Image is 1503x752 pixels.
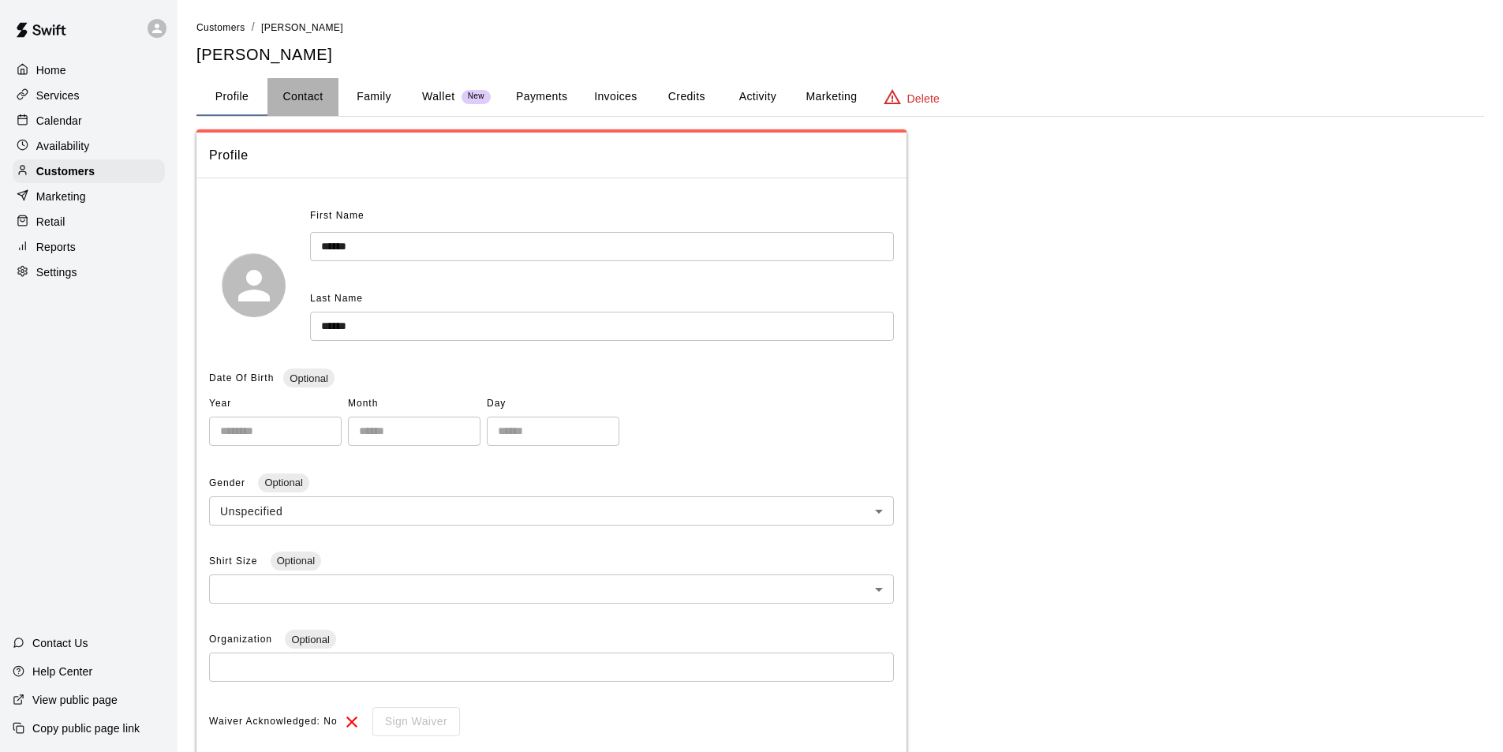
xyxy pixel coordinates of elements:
div: Unspecified [209,496,894,526]
button: Invoices [580,78,651,116]
a: Home [13,58,165,82]
span: Year [209,391,342,417]
a: Settings [13,260,165,284]
span: Waiver Acknowledged: No [209,709,338,735]
span: Date Of Birth [209,372,274,383]
a: Availability [13,134,165,158]
span: [PERSON_NAME] [261,22,343,33]
span: First Name [310,204,365,229]
p: Calendar [36,113,82,129]
span: Customers [196,22,245,33]
p: Home [36,62,66,78]
span: Month [348,391,480,417]
p: Copy public page link [32,720,140,736]
div: basic tabs example [196,78,1484,116]
div: To sign waivers in admin, this feature must be enabled in general settings [361,707,460,736]
a: Retail [13,210,165,234]
span: Gender [209,477,249,488]
p: Customers [36,163,95,179]
p: Services [36,88,80,103]
a: Customers [196,21,245,33]
span: Organization [209,634,275,645]
span: Optional [258,477,308,488]
p: Retail [36,214,65,230]
span: Optional [285,634,335,645]
p: Settings [36,264,77,280]
button: Payments [503,78,580,116]
button: Marketing [793,78,869,116]
span: Profile [209,145,894,166]
button: Family [338,78,409,116]
p: Marketing [36,189,86,204]
h5: [PERSON_NAME] [196,44,1484,65]
a: Marketing [13,185,165,208]
a: Services [13,84,165,107]
a: Calendar [13,109,165,133]
p: Availability [36,138,90,154]
span: New [462,92,491,102]
button: Credits [651,78,722,116]
span: Optional [283,372,334,384]
span: Optional [271,555,321,567]
a: Customers [13,159,165,183]
button: Activity [722,78,793,116]
button: Contact [267,78,338,116]
button: Profile [196,78,267,116]
li: / [252,19,255,36]
p: Delete [907,91,940,107]
nav: breadcrumb [196,19,1484,36]
p: View public page [32,692,118,708]
span: Last Name [310,293,363,304]
span: Day [487,391,619,417]
p: Help Center [32,664,92,679]
a: Reports [13,235,165,259]
p: Reports [36,239,76,255]
span: Shirt Size [209,556,261,567]
p: Contact Us [32,635,88,651]
p: Wallet [422,88,455,105]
